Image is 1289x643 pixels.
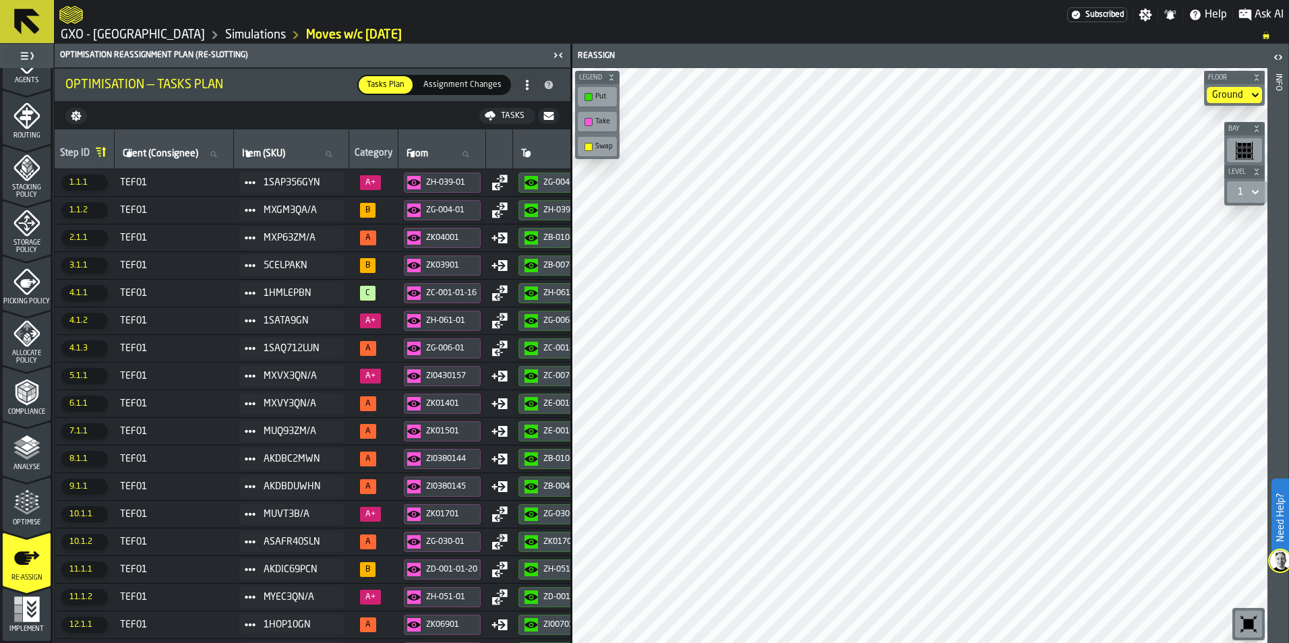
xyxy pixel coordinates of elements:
[264,537,333,547] span: ASAFR40SLN
[543,565,595,574] div: ZH-051-01
[1085,10,1124,20] span: Subscribed
[518,228,601,248] button: button-ZB-010-01-21
[575,109,620,134] div: button-toolbar-undefined
[1224,135,1265,165] div: button-toolbar-undefined
[595,142,613,151] div: Swap
[61,534,108,550] span: 10.1.2
[120,260,229,271] span: TEF01
[3,298,51,305] span: Picking Policy
[543,316,595,326] div: ZG-006-01
[543,288,595,298] div: ZH-061-01
[426,344,477,353] div: ZG-006-01
[360,396,376,411] span: 63%
[404,146,480,163] input: label
[264,509,333,520] span: MUVT3B/A
[120,233,229,243] span: TEF01
[543,261,595,270] div: ZB-007-01-13
[404,283,481,303] button: button-ZC-001-01-16
[404,173,481,193] button: button-ZH-039-01
[120,177,229,188] span: TEF01
[1226,169,1250,176] span: Level
[521,148,531,159] span: label
[491,368,508,384] div: Move Type: Put in
[543,344,595,353] div: ZC-001-01-16
[361,79,410,91] span: Tasks Plan
[360,203,376,218] span: 90%
[491,257,508,274] div: Move Type: Put in
[404,559,481,580] button: button-ZD-001-01-20
[61,230,108,246] span: 2.1.1
[543,233,595,243] div: ZB-010-01-21
[120,398,229,409] span: TEF01
[61,561,108,578] span: 11.1.1
[1232,608,1265,640] div: button-toolbar-undefined
[518,615,601,635] button: button-ZI0070156
[360,424,376,439] span: 53%
[264,398,333,409] span: MXVY3QN/A
[518,532,601,552] button: button-ZK01701
[120,537,229,547] span: TEF01
[60,148,90,161] div: Step ID
[575,613,651,640] a: logo-header
[61,617,108,633] span: 12.1.1
[264,454,333,464] span: AKDBC2MWN
[120,288,229,299] span: TEF01
[55,44,570,67] header: Optimisation Reassignment plan (Re-Slotting)
[120,592,229,603] span: TEF01
[543,206,595,215] div: ZH-039-01
[518,394,601,414] button: button-ZE-001-01-19
[404,477,481,497] button: button-ZI0380145
[61,202,108,218] span: 1.1.2
[518,338,601,359] button: button-ZC-001-01-16
[491,202,508,218] div: Move Type: Swap (exchange)
[264,426,333,437] span: MUQ93ZM/A
[404,421,481,441] button: button-ZK01501
[426,482,477,491] div: ZI0380145
[3,256,51,310] li: menu Picking Policy
[404,366,481,386] button: button-ZI0430157
[120,371,229,381] span: TEF01
[404,587,481,607] button: button-ZH-051-01
[1212,90,1243,100] div: DropdownMenuValue-default-floor
[3,184,51,199] span: Stacking Policy
[404,338,481,359] button: button-ZG-006-01
[518,255,601,276] button: button-ZB-007-01-13
[225,28,286,42] a: link-to-/wh/i/a3c616c1-32a4-47e6-8ca0-af4465b04030
[355,148,392,161] div: Category
[1224,122,1265,135] button: button-
[3,574,51,582] span: Re-assign
[3,477,51,531] li: menu Optimise
[120,564,229,575] span: TEF01
[1207,87,1262,103] div: DropdownMenuValue-default-floor
[61,589,108,605] span: 11.1.2
[264,315,333,326] span: 1SATA9GN
[61,313,108,329] span: 4.1.2
[595,92,613,101] div: Put
[491,589,508,605] div: Move Type: Swap (exchange)
[264,260,333,271] span: 5CELPAKN
[61,340,108,357] span: 4.1.3
[120,454,229,464] span: TEF01
[426,206,477,215] div: ZG-004-01
[1133,8,1158,22] label: button-toggle-Settings
[518,504,601,524] button: button-ZG-030-01
[572,44,1267,68] header: Reassign
[3,464,51,471] span: Analyse
[1255,7,1284,23] span: Ask AI
[3,532,51,586] li: menu Re-assign
[1233,7,1289,23] label: button-toggle-Ask AI
[543,454,595,464] div: ZB-010-01-27
[543,427,595,436] div: ZE-001-01-24
[264,177,333,188] span: 1SAP356GYN
[543,592,595,602] div: ZD-001-01-20
[491,230,508,246] div: Move Type: Put in
[426,427,477,436] div: ZK01501
[491,175,508,191] div: Move Type: Swap (exchange)
[518,200,601,220] button: button-ZH-039-01
[518,173,601,193] button: button-ZG-004-01
[360,175,381,190] span: 36%
[426,288,477,298] div: ZC-001-01-16
[518,587,601,607] button: button-ZD-001-01-20
[264,564,333,575] span: AKDIC69PCN
[59,27,1284,43] nav: Breadcrumb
